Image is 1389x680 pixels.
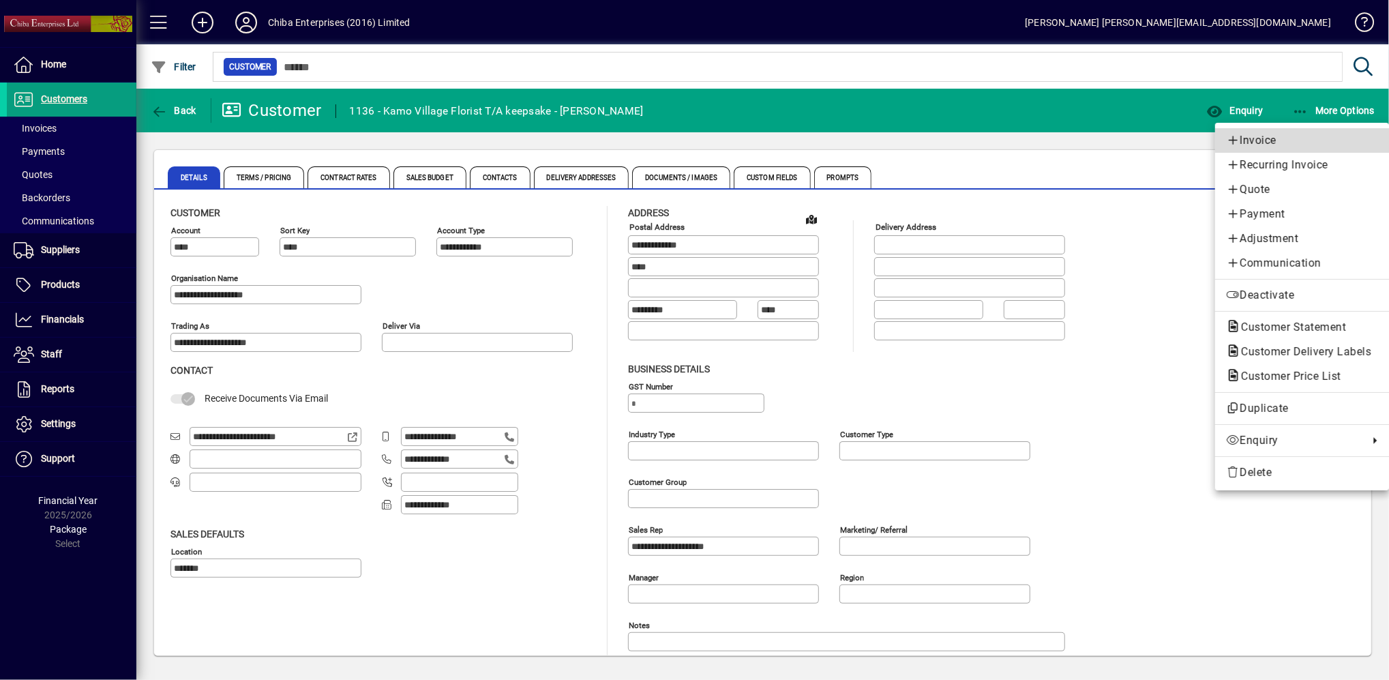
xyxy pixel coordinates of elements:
span: Invoice [1226,132,1378,149]
span: Customer Delivery Labels [1226,345,1378,358]
span: Deactivate [1226,287,1378,304]
button: Deactivate customer [1215,283,1389,308]
span: Delete [1226,464,1378,481]
span: Recurring Invoice [1226,157,1378,173]
span: Communication [1226,255,1378,271]
span: Customer Price List [1226,370,1348,383]
span: Adjustment [1226,231,1378,247]
span: Enquiry [1226,432,1362,449]
span: Duplicate [1226,400,1378,417]
span: Quote [1226,181,1378,198]
span: Customer Statement [1226,321,1353,334]
span: Payment [1226,206,1378,222]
